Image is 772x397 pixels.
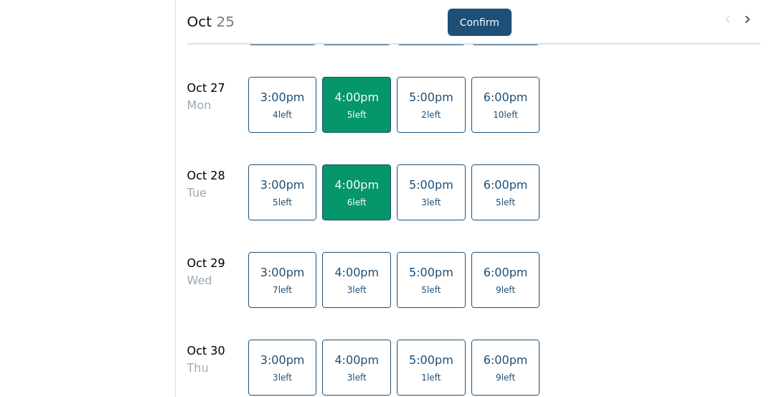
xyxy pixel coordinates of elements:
[484,90,528,104] span: 6:00pm
[421,284,441,296] span: 5 left
[273,372,292,383] span: 3 left
[347,284,367,296] span: 3 left
[334,178,379,192] span: 4:00pm
[421,109,441,121] span: 2 left
[448,9,512,36] button: Confirm
[496,284,515,296] span: 9 left
[260,353,305,367] span: 3:00pm
[187,272,225,289] div: Wed
[409,266,453,279] span: 5:00pm
[484,266,528,279] span: 6:00pm
[273,197,292,208] span: 5 left
[187,185,225,202] div: Tue
[187,255,225,272] div: Oct 29
[484,178,528,192] span: 6:00pm
[260,90,305,104] span: 3:00pm
[409,90,453,104] span: 5:00pm
[347,197,367,208] span: 6 left
[347,372,367,383] span: 3 left
[187,80,225,97] div: Oct 27
[484,353,528,367] span: 6:00pm
[273,109,292,121] span: 4 left
[334,353,379,367] span: 4:00pm
[260,266,305,279] span: 3:00pm
[260,178,305,192] span: 3:00pm
[334,266,379,279] span: 4:00pm
[212,13,235,30] span: 25
[187,360,225,377] div: Thu
[273,284,292,296] span: 7 left
[187,13,212,30] strong: Oct
[187,342,225,360] div: Oct 30
[421,197,441,208] span: 3 left
[421,372,441,383] span: 1 left
[496,197,515,208] span: 5 left
[409,178,453,192] span: 5:00pm
[409,353,453,367] span: 5:00pm
[187,97,225,114] div: Mon
[347,109,367,121] span: 5 left
[493,109,518,121] span: 10 left
[496,372,515,383] span: 9 left
[187,167,225,185] div: Oct 28
[334,90,379,104] span: 4:00pm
